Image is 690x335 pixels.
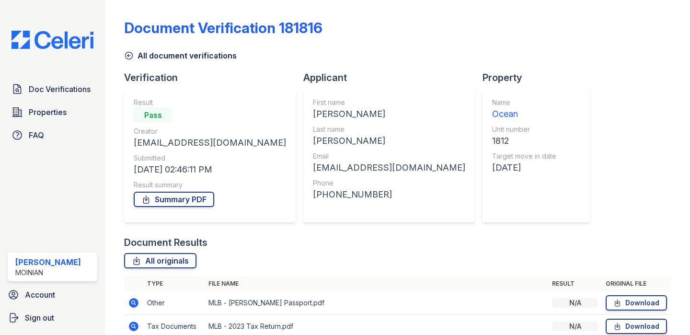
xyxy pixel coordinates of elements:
[492,125,556,134] div: Unit number
[492,161,556,174] div: [DATE]
[124,71,303,84] div: Verification
[134,180,286,190] div: Result summary
[313,134,465,148] div: [PERSON_NAME]
[606,319,667,334] a: Download
[15,256,81,268] div: [PERSON_NAME]
[8,103,97,122] a: Properties
[205,276,548,291] th: File name
[15,268,81,277] div: Moinian
[124,253,196,268] a: All originals
[29,83,91,95] span: Doc Verifications
[4,31,101,49] img: CE_Logo_Blue-a8612792a0a2168367f1c8372b55b34899dd931a85d93a1a3d3e32e68fde9ad4.png
[29,106,67,118] span: Properties
[313,178,465,188] div: Phone
[205,291,548,315] td: MLB - [PERSON_NAME] Passport.pdf
[552,298,598,308] div: N/A
[134,107,172,123] div: Pass
[4,285,101,304] a: Account
[124,50,237,61] a: All document verifications
[492,151,556,161] div: Target move in date
[124,236,207,249] div: Document Results
[313,107,465,121] div: [PERSON_NAME]
[492,98,556,121] a: Name Ocean
[303,71,483,84] div: Applicant
[29,129,44,141] span: FAQ
[134,153,286,163] div: Submitted
[134,192,214,207] a: Summary PDF
[134,127,286,136] div: Creator
[483,71,598,84] div: Property
[4,308,101,327] a: Sign out
[492,134,556,148] div: 1812
[134,98,286,107] div: Result
[313,151,465,161] div: Email
[143,291,205,315] td: Other
[492,98,556,107] div: Name
[606,295,667,311] a: Download
[8,80,97,99] a: Doc Verifications
[313,98,465,107] div: First name
[313,188,465,201] div: [PHONE_NUMBER]
[124,19,322,36] div: Document Verification 181816
[143,276,205,291] th: Type
[313,125,465,134] div: Last name
[552,322,598,331] div: N/A
[492,107,556,121] div: Ocean
[134,163,286,176] div: [DATE] 02:46:11 PM
[602,276,671,291] th: Original file
[25,312,54,323] span: Sign out
[548,276,602,291] th: Result
[25,289,55,300] span: Account
[313,161,465,174] div: [EMAIL_ADDRESS][DOMAIN_NAME]
[8,126,97,145] a: FAQ
[134,136,286,150] div: [EMAIL_ADDRESS][DOMAIN_NAME]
